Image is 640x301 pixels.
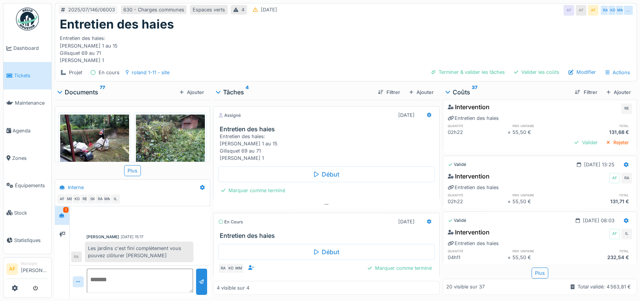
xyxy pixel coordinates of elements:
div: Entretien des haies [448,184,499,191]
div: KD [72,194,83,204]
div: 232,54 € [572,254,632,261]
div: Projet [69,69,82,76]
div: RA [621,173,632,183]
div: Espaces verts [193,6,225,13]
div: 02h22 [448,198,508,205]
img: xe628kqqpxjqskzfnlfmrz0ubb4j [136,115,205,166]
a: AF Manager[PERSON_NAME] [6,261,48,279]
a: Dashboard [3,35,51,62]
div: Entretien des haies: [PERSON_NAME] 1 au 15 Gilisquet 69 au 71 [PERSON_NAME] 1 [220,133,437,162]
a: Statistiques [3,226,51,254]
h6: quantité [448,248,508,253]
div: Intervention [448,102,490,111]
span: Agenda [13,127,48,134]
span: Statistiques [14,237,48,244]
div: 02h22 [448,129,508,136]
div: 04h11 [448,254,508,261]
div: AF [563,5,574,16]
div: Actions [602,67,634,78]
div: [DATE] 15:17 [121,234,144,240]
div: RA [218,263,229,274]
div: KD [226,263,236,274]
div: 1 [63,207,69,213]
div: Ajouter [603,87,634,97]
div: … [623,5,634,16]
div: 4 [241,6,244,13]
div: KD [608,5,618,16]
div: Rejeter [603,137,632,148]
h6: prix unitaire [512,248,572,253]
div: × [508,254,512,261]
div: Plus [531,268,548,279]
div: AF [609,173,620,183]
img: 7va5xtm2m52sikeeffm4zw80jiy2 [60,115,129,166]
h3: Entretien des haies [220,232,437,239]
a: Stock [3,199,51,226]
span: Tickets [14,72,48,79]
div: [DATE] [398,218,415,225]
div: × [508,198,512,205]
div: 55,50 € [512,254,572,261]
div: Interne [68,184,84,191]
div: Entretien des haies: [PERSON_NAME] 1 au 15 Gilisquet 69 au 71 [PERSON_NAME] 1 [60,32,632,64]
div: 4 visible sur 4 [217,284,249,291]
div: 20 visible sur 37 [446,283,485,290]
div: En cours [99,69,120,76]
div: [DATE] [398,111,415,119]
div: Marquer comme terminé [218,185,288,196]
div: Intervention [448,172,490,181]
div: Début [218,244,435,260]
div: Les jardins c'est fini complètement vous pouvez clôturer [PERSON_NAME] [85,242,193,262]
div: Entretien des haies [448,240,499,247]
span: Maintenance [15,99,48,107]
sup: 77 [100,88,105,97]
div: Manager [21,261,48,266]
div: [DATE] 08:03 [583,217,614,224]
div: Coûts [446,88,569,97]
a: Agenda [3,117,51,144]
div: Total validé: 4 563,81 € [578,283,631,290]
div: Entretien des haies [448,115,499,122]
div: 630 - Charges communes [123,6,184,13]
div: × [508,129,512,136]
div: [DATE] 13:25 [584,161,614,168]
h1: Entretien des haies [60,17,174,32]
span: Dashboard [13,45,48,52]
div: Tâches [216,88,372,97]
a: Zones [3,144,51,172]
span: Stock [14,209,48,217]
div: MM [615,5,626,16]
a: Maintenance [3,89,51,117]
div: Marquer comme terminé [365,263,435,273]
div: Validé [448,217,466,224]
div: IL [621,229,632,239]
div: roland 1-11 - site [132,69,169,76]
span: Équipements [15,182,48,189]
h6: prix unitaire [512,193,572,197]
sup: 4 [246,88,249,97]
div: MM [233,263,244,274]
div: AF [609,229,620,239]
h6: quantité [448,193,508,197]
div: Assigné [218,112,241,119]
div: Valider [571,137,600,148]
div: Intervention [448,228,490,237]
a: Équipements [3,172,51,199]
div: RA [600,5,611,16]
h6: quantité [448,123,508,128]
div: AF [57,194,67,204]
div: SK [87,194,98,204]
img: Badge_color-CXgf-gQk.svg [16,8,39,30]
div: Valider les coûts [511,67,562,77]
div: Documents [58,88,177,97]
div: RE [80,194,90,204]
div: Début [218,166,435,182]
div: Modifier [565,67,599,77]
sup: 37 [472,88,477,97]
h6: total [572,248,632,253]
div: 2025/07/146/06003 [68,6,115,13]
div: Ajouter [177,87,207,97]
div: [PERSON_NAME] [86,234,119,240]
div: Validé [448,161,466,168]
div: RA [71,252,82,262]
